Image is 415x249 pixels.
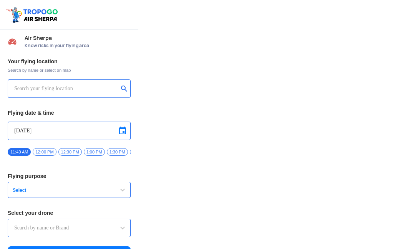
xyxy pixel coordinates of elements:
span: 1:00 PM [84,148,105,156]
input: Search your flying location [14,84,118,93]
span: Know risks in your flying area [25,43,131,49]
span: 1:30 PM [107,148,128,156]
h3: Select your drone [8,210,131,216]
img: Risk Scores [8,37,17,46]
input: Search by name or Brand [14,223,124,233]
input: Select Date [14,126,124,135]
span: Select [10,187,106,193]
h3: Flying date & time [8,110,131,115]
span: Search by name or select on map [8,67,131,73]
span: 11:40 AM [8,148,31,156]
img: ic_tgdronemaps.svg [6,6,60,23]
h3: Your flying location [8,59,131,64]
span: 12:00 PM [33,148,56,156]
span: 2:00 PM [130,148,151,156]
span: 12:30 PM [58,148,82,156]
span: Air Sherpa [25,35,131,41]
h3: Flying purpose [8,173,131,179]
button: Select [8,182,131,198]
